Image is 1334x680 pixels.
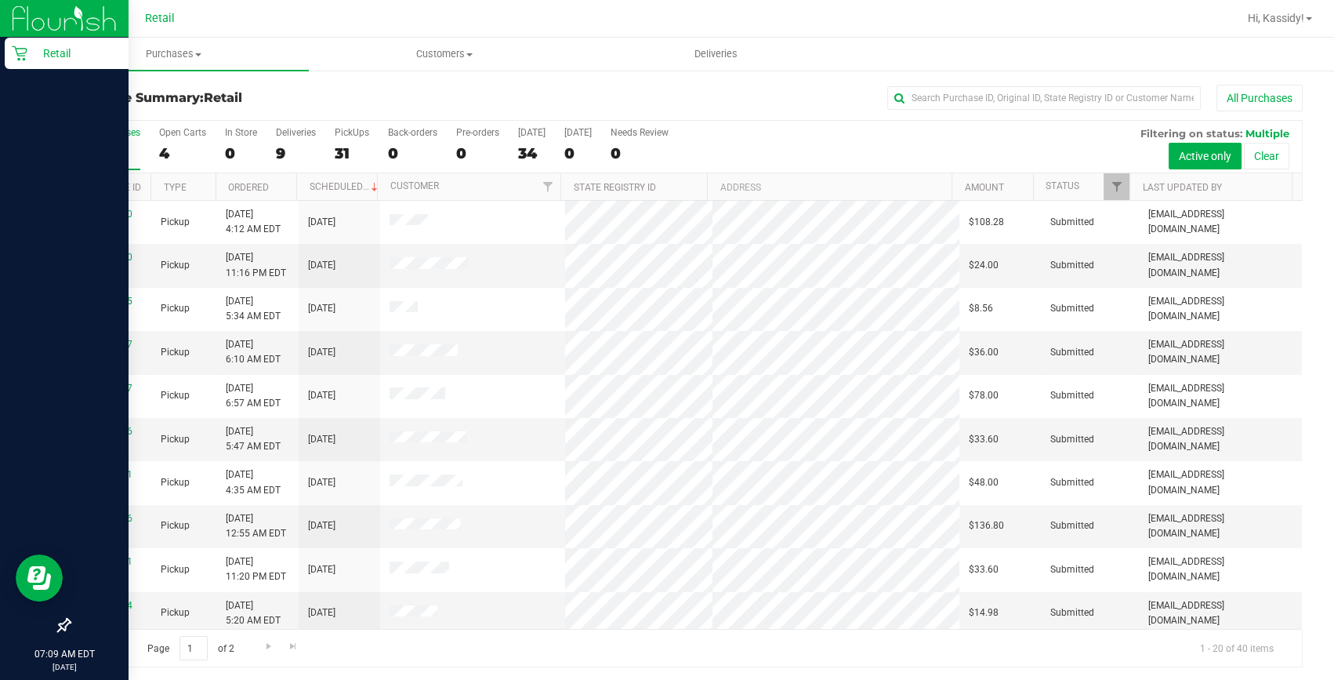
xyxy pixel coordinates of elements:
span: [EMAIL_ADDRESS][DOMAIN_NAME] [1148,424,1292,454]
div: 0 [388,144,437,162]
span: Submitted [1050,562,1094,577]
span: [DATE] 4:35 AM EDT [226,467,281,497]
span: Multiple [1245,127,1289,140]
span: $8.56 [969,301,993,316]
span: $24.00 [969,258,999,273]
button: Clear [1244,143,1289,169]
a: Last Updated By [1143,182,1222,193]
button: All Purchases [1216,85,1303,111]
a: Filter [535,173,560,200]
span: $48.00 [969,475,999,490]
span: [DATE] [308,301,335,316]
span: [EMAIL_ADDRESS][DOMAIN_NAME] [1148,467,1292,497]
a: Customers [309,38,580,71]
div: 9 [276,144,316,162]
a: Deliveries [580,38,851,71]
div: Pre-orders [456,127,499,138]
h3: Purchase Summary: [69,91,480,105]
div: 31 [335,144,369,162]
th: Address [707,173,952,201]
span: Submitted [1050,301,1094,316]
span: [DATE] 11:16 PM EDT [226,250,286,280]
p: [DATE] [7,661,121,673]
span: $14.98 [969,605,999,620]
span: [DATE] [308,562,335,577]
div: 4 [159,144,206,162]
a: Customer [390,180,439,191]
div: Open Carts [159,127,206,138]
span: [DATE] [308,432,335,447]
inline-svg: Retail [12,45,27,61]
div: 0 [564,144,592,162]
span: 1 - 20 of 40 items [1187,636,1286,660]
span: [EMAIL_ADDRESS][DOMAIN_NAME] [1148,381,1292,411]
span: [DATE] [308,518,335,533]
a: Status [1046,180,1079,191]
span: [DATE] [308,345,335,360]
span: Pickup [161,562,190,577]
span: $33.60 [969,562,999,577]
span: Submitted [1050,258,1094,273]
span: Retail [145,12,175,25]
span: Submitted [1050,388,1094,403]
span: [DATE] [308,605,335,620]
div: PickUps [335,127,369,138]
span: Submitted [1050,518,1094,533]
div: Deliveries [276,127,316,138]
a: Scheduled [310,181,381,192]
span: [EMAIL_ADDRESS][DOMAIN_NAME] [1148,511,1292,541]
span: [EMAIL_ADDRESS][DOMAIN_NAME] [1148,555,1292,584]
span: [DATE] 12:55 AM EDT [226,511,286,541]
p: 07:09 AM EDT [7,647,121,661]
span: Pickup [161,301,190,316]
a: Ordered [228,182,269,193]
span: $78.00 [969,388,999,403]
iframe: Resource center [16,555,63,602]
span: [EMAIL_ADDRESS][DOMAIN_NAME] [1148,598,1292,628]
span: Deliveries [673,47,759,61]
span: $36.00 [969,345,999,360]
span: Pickup [161,605,190,620]
span: Page of 2 [134,636,247,660]
a: Amount [965,182,1004,193]
span: [DATE] [308,475,335,490]
a: Purchases [38,38,309,71]
span: Pickup [161,345,190,360]
span: Retail [204,90,242,105]
span: $136.80 [969,518,1004,533]
a: State Registry ID [574,182,656,193]
a: Go to the next page [257,636,280,657]
span: Pickup [161,475,190,490]
span: $33.60 [969,432,999,447]
span: [DATE] [308,258,335,273]
span: [EMAIL_ADDRESS][DOMAIN_NAME] [1148,294,1292,324]
div: [DATE] [518,127,546,138]
button: Active only [1169,143,1242,169]
span: Submitted [1050,215,1094,230]
span: Pickup [161,258,190,273]
div: In Store [225,127,257,138]
div: 0 [225,144,257,162]
span: Submitted [1050,345,1094,360]
span: Pickup [161,215,190,230]
div: [DATE] [564,127,592,138]
div: 34 [518,144,546,162]
span: Pickup [161,518,190,533]
span: [DATE] 6:57 AM EDT [226,381,281,411]
span: Submitted [1050,605,1094,620]
span: [DATE] 5:47 AM EDT [226,424,281,454]
span: Submitted [1050,475,1094,490]
a: Go to the last page [282,636,305,657]
span: [DATE] 5:34 AM EDT [226,294,281,324]
span: [DATE] 11:20 PM EDT [226,555,286,584]
span: Purchases [38,47,309,61]
span: $108.28 [969,215,1004,230]
span: [DATE] [308,388,335,403]
span: Pickup [161,432,190,447]
span: [DATE] 4:12 AM EDT [226,207,281,237]
div: 0 [456,144,499,162]
p: Retail [27,44,121,63]
div: Back-orders [388,127,437,138]
span: [EMAIL_ADDRESS][DOMAIN_NAME] [1148,207,1292,237]
span: [EMAIL_ADDRESS][DOMAIN_NAME] [1148,250,1292,280]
